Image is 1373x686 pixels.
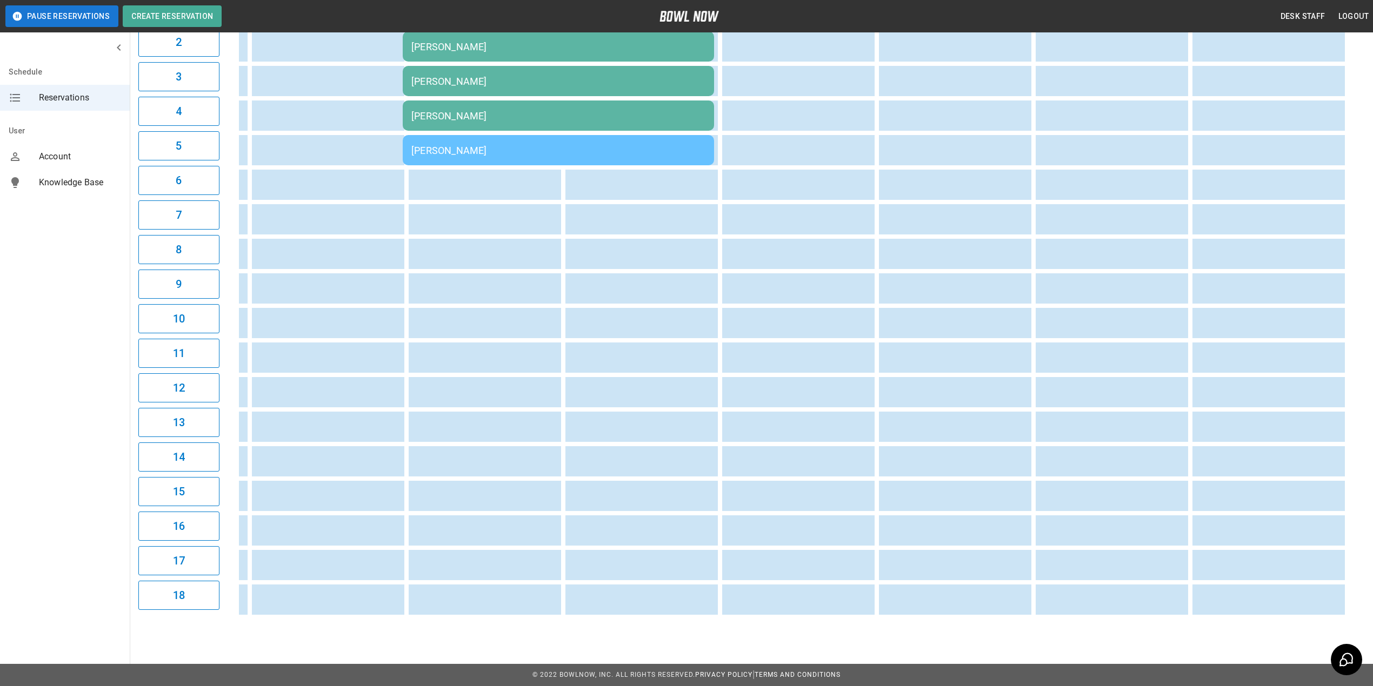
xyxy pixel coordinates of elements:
[755,671,841,678] a: Terms and Conditions
[659,11,719,22] img: logo
[176,103,182,120] h6: 4
[5,5,118,27] button: Pause Reservations
[411,41,705,52] div: [PERSON_NAME]
[173,379,185,396] h6: 12
[176,241,182,258] h6: 8
[138,408,219,437] button: 13
[176,172,182,189] h6: 6
[138,97,219,126] button: 4
[39,150,121,163] span: Account
[411,110,705,122] div: [PERSON_NAME]
[138,373,219,402] button: 12
[138,442,219,472] button: 14
[138,546,219,575] button: 17
[138,131,219,160] button: 5
[138,512,219,541] button: 16
[138,28,219,57] button: 2
[173,483,185,500] h6: 15
[173,345,185,362] h6: 11
[532,671,695,678] span: © 2022 BowlNow, Inc. All Rights Reserved.
[138,304,219,333] button: 10
[138,200,219,230] button: 7
[138,581,219,610] button: 18
[138,235,219,264] button: 8
[176,275,182,293] h6: 9
[695,671,752,678] a: Privacy Policy
[123,5,222,27] button: Create Reservation
[138,270,219,299] button: 9
[411,145,705,156] div: [PERSON_NAME]
[1276,6,1330,26] button: Desk Staff
[173,448,185,466] h6: 14
[138,477,219,506] button: 15
[173,517,185,535] h6: 16
[411,76,705,87] div: [PERSON_NAME]
[173,414,185,431] h6: 13
[138,339,219,368] button: 11
[138,62,219,91] button: 3
[176,68,182,85] h6: 3
[39,91,121,104] span: Reservations
[176,137,182,154] h6: 5
[176,206,182,224] h6: 7
[176,33,182,51] h6: 2
[173,310,185,327] h6: 10
[173,552,185,569] h6: 17
[173,587,185,604] h6: 18
[1334,6,1373,26] button: Logout
[138,166,219,195] button: 6
[39,176,121,189] span: Knowledge Base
